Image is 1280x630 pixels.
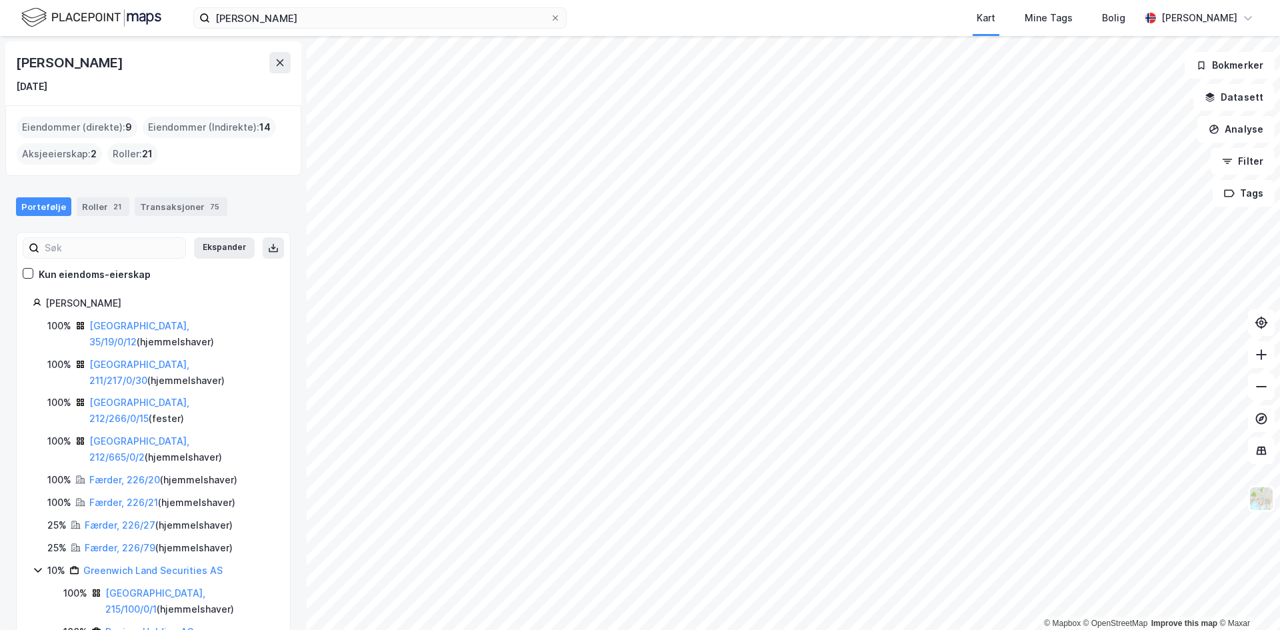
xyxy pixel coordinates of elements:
div: Kontrollprogram for chat [1213,566,1280,630]
div: 75 [207,200,222,213]
div: 100% [47,395,71,411]
img: Z [1249,486,1274,511]
a: Greenwich Land Securities AS [83,565,223,576]
img: logo.f888ab2527a4732fd821a326f86c7f29.svg [21,6,161,29]
div: ( hjemmelshaver ) [105,585,274,617]
span: 9 [125,119,132,135]
div: ( hjemmelshaver ) [85,540,233,556]
div: 100% [47,357,71,373]
div: Kun eiendoms-eierskap [39,267,151,283]
div: [PERSON_NAME] [45,295,274,311]
a: Færder, 226/21 [89,497,158,508]
div: ( hjemmelshaver ) [85,517,233,533]
a: [GEOGRAPHIC_DATA], 212/665/0/2 [89,435,189,463]
div: ( hjemmelshaver ) [89,472,237,488]
div: ( hjemmelshaver ) [89,495,235,511]
div: Kart [977,10,995,26]
div: 100% [47,495,71,511]
div: [PERSON_NAME] [1161,10,1237,26]
span: 21 [142,146,153,162]
a: Færder, 226/20 [89,474,160,485]
div: Mine Tags [1025,10,1073,26]
div: ( fester ) [89,395,274,427]
a: Færder, 226/79 [85,542,155,553]
a: OpenStreetMap [1083,619,1148,628]
button: Filter [1211,148,1275,175]
iframe: Chat Widget [1213,566,1280,630]
a: [GEOGRAPHIC_DATA], 212/266/0/15 [89,397,189,424]
button: Datasett [1193,84,1275,111]
div: Transaksjoner [135,197,227,216]
button: Analyse [1197,116,1275,143]
div: 10% [47,563,65,579]
div: 21 [111,200,124,213]
button: Tags [1213,180,1275,207]
button: Ekspander [194,237,255,259]
div: [DATE] [16,79,47,95]
div: Eiendommer (Indirekte) : [143,117,276,138]
div: 25% [47,540,67,556]
div: 100% [63,585,87,601]
div: Portefølje [16,197,71,216]
div: 100% [47,472,71,488]
span: 14 [259,119,271,135]
div: 100% [47,433,71,449]
a: [GEOGRAPHIC_DATA], 215/100/0/1 [105,587,205,615]
span: 2 [91,146,97,162]
div: ( hjemmelshaver ) [89,433,274,465]
div: 25% [47,517,67,533]
input: Søk [39,238,185,258]
a: Improve this map [1151,619,1217,628]
a: Mapbox [1044,619,1081,628]
div: ( hjemmelshaver ) [89,318,274,350]
input: Søk på adresse, matrikkel, gårdeiere, leietakere eller personer [210,8,550,28]
div: Roller : [107,143,158,165]
a: [GEOGRAPHIC_DATA], 211/217/0/30 [89,359,189,386]
a: [GEOGRAPHIC_DATA], 35/19/0/12 [89,320,189,347]
div: Eiendommer (direkte) : [17,117,137,138]
div: [PERSON_NAME] [16,52,125,73]
button: Bokmerker [1185,52,1275,79]
a: Færder, 226/27 [85,519,155,531]
div: ( hjemmelshaver ) [89,357,274,389]
div: Bolig [1102,10,1125,26]
div: 100% [47,318,71,334]
div: Roller [77,197,129,216]
div: Aksjeeierskap : [17,143,102,165]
